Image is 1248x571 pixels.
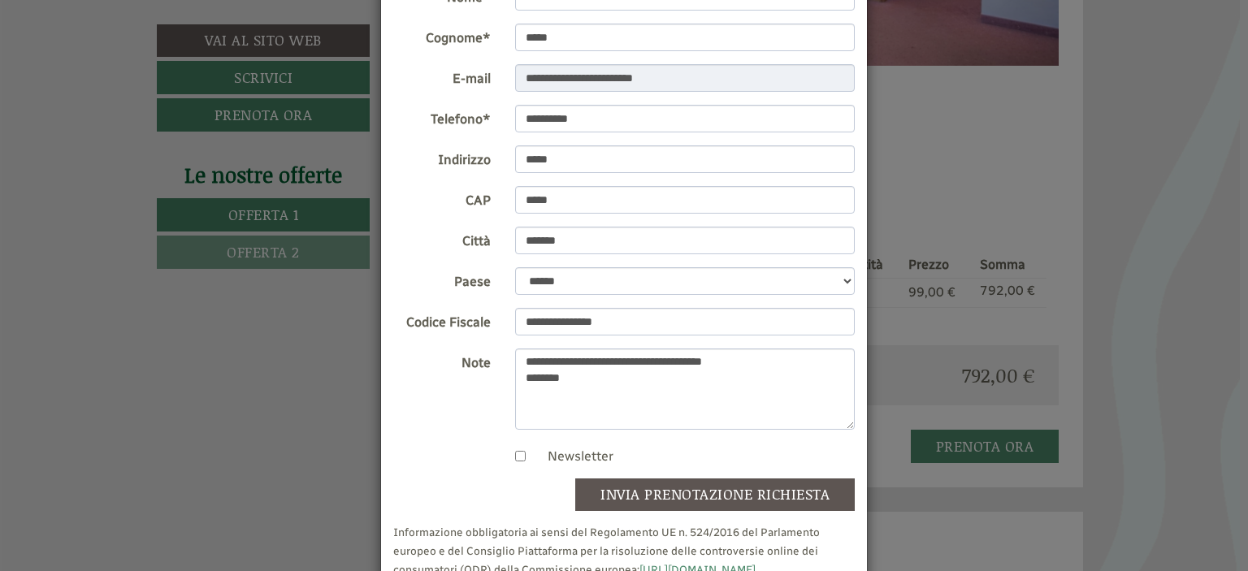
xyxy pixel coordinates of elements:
label: Cognome* [381,24,503,48]
button: invia prenotazione richiesta [575,478,855,511]
label: Telefono* [381,105,503,129]
label: Note [381,348,503,373]
label: E-mail [381,64,503,89]
label: Codice Fiscale [381,308,503,332]
label: CAP [381,186,503,210]
label: Paese [381,267,503,292]
label: Città [381,227,503,251]
label: Newsletter [531,448,613,466]
label: Indirizzo [381,145,503,170]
